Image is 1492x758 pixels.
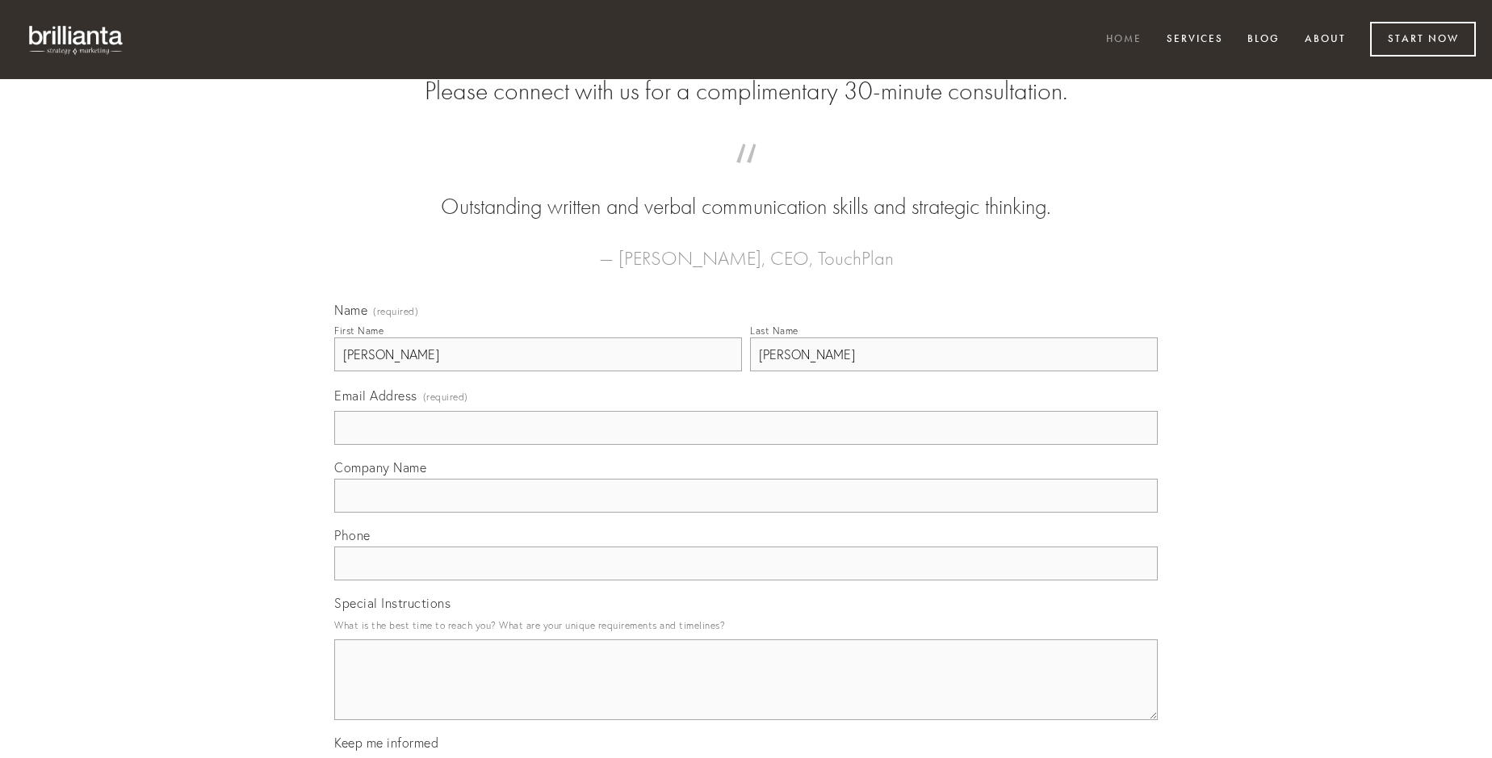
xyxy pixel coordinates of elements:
[360,160,1132,191] span: “
[334,302,367,318] span: Name
[334,325,383,337] div: First Name
[334,614,1158,636] p: What is the best time to reach you? What are your unique requirements and timelines?
[334,595,451,611] span: Special Instructions
[373,307,418,316] span: (required)
[423,386,468,408] span: (required)
[334,459,426,475] span: Company Name
[334,387,417,404] span: Email Address
[16,16,137,63] img: brillianta - research, strategy, marketing
[360,223,1132,274] figcaption: — [PERSON_NAME], CEO, TouchPlan
[1156,27,1234,53] a: Services
[1370,22,1476,57] a: Start Now
[1294,27,1356,53] a: About
[334,735,438,751] span: Keep me informed
[334,527,371,543] span: Phone
[1237,27,1290,53] a: Blog
[750,325,798,337] div: Last Name
[360,160,1132,223] blockquote: Outstanding written and verbal communication skills and strategic thinking.
[334,76,1158,107] h2: Please connect with us for a complimentary 30-minute consultation.
[1096,27,1152,53] a: Home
